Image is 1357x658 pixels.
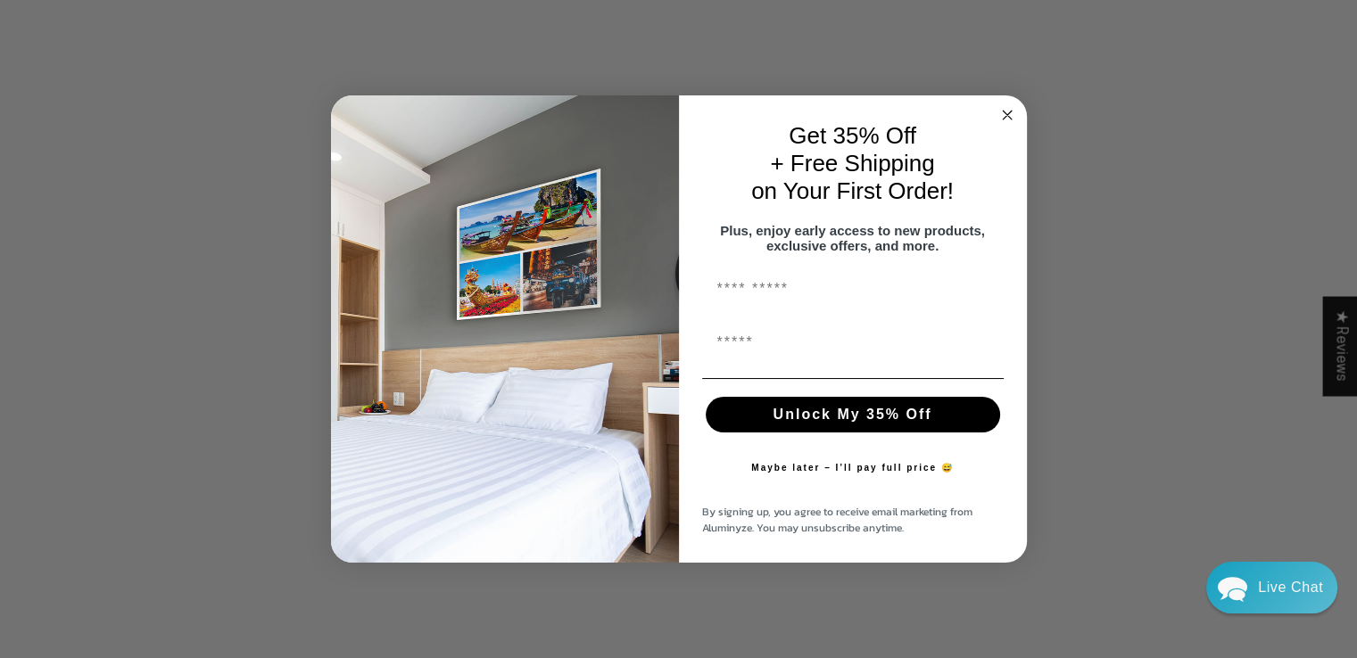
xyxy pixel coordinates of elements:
div: Chat widget toggle [1206,562,1337,613]
img: 728e4f65-7e6c-44e2-b7d1-0292a396982f.jpeg [331,95,679,563]
span: + Free Shipping [770,150,934,177]
span: Plus, enjoy early access to new products, exclusive offers, and more. [720,223,985,253]
span: By signing up, you agree to receive email marketing from Aluminyze. You may unsubscribe anytime. [702,504,972,536]
button: Close dialog [997,104,1018,126]
span: on Your First Order! [751,177,954,204]
span: Get 35% Off [789,122,916,149]
button: Unlock My 35% Off [706,397,1000,432]
img: underline [702,378,1004,379]
div: Contact Us Directly [1258,562,1323,613]
button: Maybe later – I’ll pay full price 😅 [742,450,963,486]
